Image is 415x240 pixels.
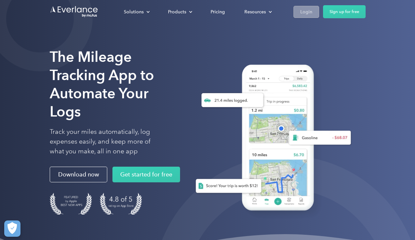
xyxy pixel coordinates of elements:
[112,167,180,182] a: Get started for free
[162,6,198,18] div: Products
[50,167,107,182] a: Download now
[100,193,142,215] img: 4.9 out of 5 stars on the app store
[238,6,277,18] div: Resources
[211,8,225,16] div: Pricing
[50,127,166,156] p: Track your miles automatically, log expenses easily, and keep more of what you make, all in one app
[244,8,266,16] div: Resources
[50,48,154,120] strong: The Mileage Tracking App to Automate Your Logs
[168,8,186,16] div: Products
[185,58,356,220] img: Everlance, mileage tracker app, expense tracking app
[204,6,231,18] a: Pricing
[4,220,20,237] button: Cookies Settings
[50,6,98,18] a: Go to homepage
[50,193,92,215] img: Badge for Featured by Apple Best New Apps
[124,8,144,16] div: Solutions
[117,6,155,18] div: Solutions
[323,5,366,18] a: Sign up for free
[293,6,319,18] a: Login
[300,8,312,16] div: Login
